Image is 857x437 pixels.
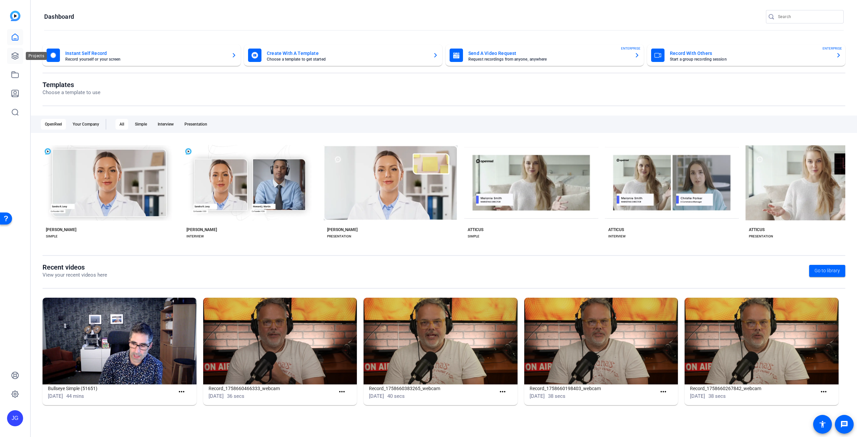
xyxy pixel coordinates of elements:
span: [DATE] [369,393,384,399]
span: [DATE] [690,393,705,399]
div: Projects [26,52,47,60]
span: 38 secs [548,393,565,399]
p: View your recent videos here [43,271,107,279]
input: Search [778,13,838,21]
div: [PERSON_NAME] [46,227,76,232]
span: [DATE] [209,393,224,399]
mat-icon: message [840,420,848,428]
div: INTERVIEW [608,234,626,239]
mat-icon: more_horiz [177,388,186,396]
h1: Record_1758660466333_webcam [209,384,335,392]
img: Record_1758660198403_webcam [524,298,678,384]
div: Interview [154,119,178,130]
div: Simple [131,119,151,130]
mat-icon: more_horiz [498,388,507,396]
h1: Dashboard [44,13,74,21]
div: SIMPLE [468,234,479,239]
mat-card-subtitle: Request recordings from anyone, anywhere [468,57,629,61]
mat-icon: accessibility [819,420,827,428]
div: [PERSON_NAME] [186,227,217,232]
img: Record_1758660267842_webcam [685,298,839,384]
span: [DATE] [530,393,545,399]
mat-card-title: Create With A Template [267,49,427,57]
div: INTERVIEW [186,234,204,239]
div: ATTICUS [608,227,624,232]
h1: Record_1758660267842_webcam [690,384,817,392]
div: PRESENTATION [327,234,351,239]
span: Go to library [814,267,840,274]
button: Instant Self RecordRecord yourself or your screen [43,45,241,66]
button: Record With OthersStart a group recording sessionENTERPRISE [647,45,845,66]
a: Go to library [809,265,845,277]
div: All [115,119,128,130]
mat-card-subtitle: Record yourself or your screen [65,57,226,61]
div: ATTICUS [468,227,483,232]
mat-icon: more_horiz [338,388,346,396]
mat-card-title: Send A Video Request [468,49,629,57]
span: 44 mins [66,393,84,399]
span: 40 secs [387,393,405,399]
div: OpenReel [41,119,66,130]
mat-icon: more_horiz [659,388,668,396]
p: Choose a template to use [43,89,100,96]
button: Create With A TemplateChoose a template to get started [244,45,442,66]
button: Send A Video RequestRequest recordings from anyone, anywhereENTERPRISE [446,45,644,66]
mat-card-title: Instant Self Record [65,49,226,57]
img: Record_1758660383265_webcam [364,298,518,384]
mat-card-subtitle: Choose a template to get started [267,57,427,61]
img: Bullseye Simple (51651) [43,298,197,384]
h1: Record_1758660383265_webcam [369,384,496,392]
span: 38 secs [708,393,726,399]
div: JG [7,410,23,426]
div: SIMPLE [46,234,58,239]
span: ENTERPRISE [621,46,640,51]
div: [PERSON_NAME] [327,227,358,232]
div: Presentation [180,119,211,130]
mat-card-title: Record With Others [670,49,831,57]
h1: Record_1758660198403_webcam [530,384,656,392]
h1: Bullseye Simple (51651) [48,384,175,392]
span: ENTERPRISE [823,46,842,51]
h1: Recent videos [43,263,107,271]
div: PRESENTATION [749,234,773,239]
h1: Templates [43,81,100,89]
mat-icon: more_horiz [820,388,828,396]
mat-card-subtitle: Start a group recording session [670,57,831,61]
div: ATTICUS [749,227,765,232]
span: 36 secs [227,393,244,399]
div: Your Company [69,119,103,130]
span: [DATE] [48,393,63,399]
img: blue-gradient.svg [10,11,20,21]
img: Record_1758660466333_webcam [203,298,357,384]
